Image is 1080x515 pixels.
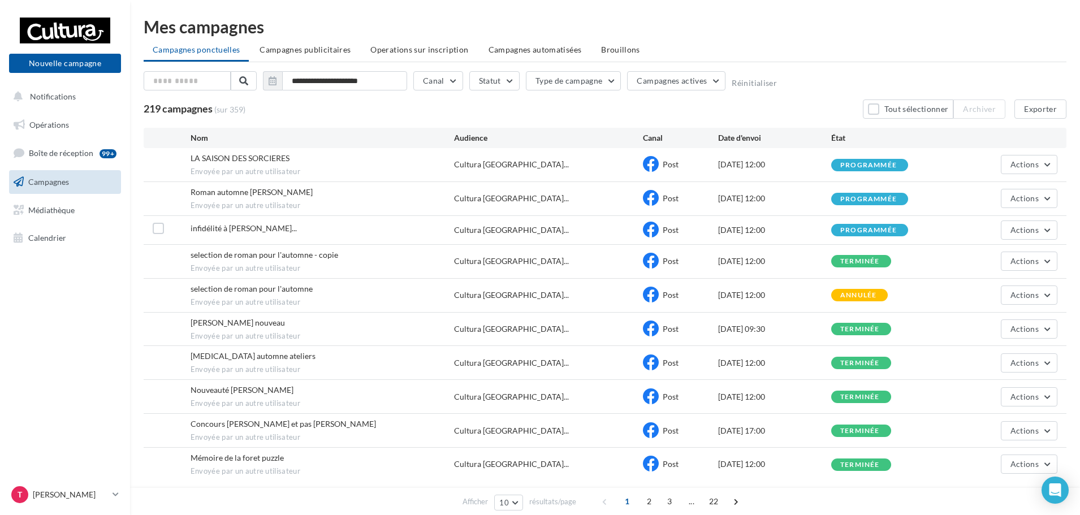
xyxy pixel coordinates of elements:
span: 22 [705,492,723,510]
button: Actions [1001,387,1057,406]
button: Type de campagne [526,71,621,90]
span: Concours Zaho et pas Zazie [191,419,376,429]
span: Actions [1010,324,1039,334]
span: 219 campagnes [144,102,213,115]
span: Actions [1010,193,1039,203]
span: freida mcfadden nouveau [191,318,285,327]
span: 10 [499,498,509,507]
button: Tout sélectionner [863,99,953,119]
a: Opérations [7,113,123,137]
span: Post [663,426,679,435]
button: 10 [494,495,523,510]
span: Mémoire de la foret puzzle [191,453,284,462]
span: Afficher [463,496,488,507]
span: Envoyée par un autre utilisateur [191,466,455,477]
div: terminée [840,461,880,469]
p: [PERSON_NAME] [33,489,108,500]
span: 2 [640,492,658,510]
span: Cultura [GEOGRAPHIC_DATA]... [454,458,569,470]
div: État [831,132,944,144]
span: Cultura [GEOGRAPHIC_DATA]... [454,224,569,236]
span: résultats/page [529,496,576,507]
span: Envoyée par un autre utilisateur [191,399,455,409]
button: Canal [413,71,463,90]
span: Post [663,392,679,401]
div: [DATE] 12:00 [718,193,831,204]
span: Actions [1010,225,1039,235]
span: Envoyée par un autre utilisateur [191,167,455,177]
span: Cultura [GEOGRAPHIC_DATA]... [454,256,569,267]
a: Médiathèque [7,198,123,222]
button: Actions [1001,353,1057,373]
div: [DATE] 12:00 [718,357,831,369]
span: Cultura [GEOGRAPHIC_DATA]... [454,323,569,335]
button: Actions [1001,421,1057,440]
div: Nom [191,132,455,144]
span: Post [663,459,679,469]
span: Calendrier [28,233,66,243]
span: T [18,489,22,500]
span: Post [663,193,679,203]
span: Envoyée par un autre utilisateur [191,365,455,375]
span: Post [663,159,679,169]
span: (sur 359) [214,104,245,115]
div: Audience [454,132,642,144]
span: Roman automne pauline [191,187,313,197]
div: terminée [840,326,880,333]
button: Actions [1001,455,1057,474]
span: Campagnes [28,177,69,187]
span: Envoyée par un autre utilisateur [191,201,455,211]
span: Actions [1010,426,1039,435]
span: Campagnes automatisées [489,45,582,54]
span: 3 [660,492,679,510]
div: Open Intercom Messenger [1042,477,1069,504]
span: Cultura [GEOGRAPHIC_DATA]... [454,193,569,204]
span: Cultura [GEOGRAPHIC_DATA]... [454,357,569,369]
button: Exporter [1014,99,1066,119]
div: [DATE] 12:00 [718,224,831,236]
button: Actions [1001,285,1057,305]
span: Post [663,290,679,300]
span: Brouillons [601,45,640,54]
a: Campagnes [7,170,123,194]
span: Post [663,324,679,334]
div: Canal [643,132,718,144]
span: Operations sur inscription [370,45,468,54]
div: [DATE] 12:00 [718,391,831,403]
span: Post [663,225,679,235]
div: programmée [840,196,897,203]
span: LA SAISON DES SORCIERES [191,153,290,163]
span: Actions [1010,290,1039,300]
button: Actions [1001,220,1057,240]
span: Actions [1010,459,1039,469]
span: Cultura [GEOGRAPHIC_DATA]... [454,289,569,301]
span: ... [682,492,701,510]
div: [DATE] 12:00 [718,159,831,170]
span: 1 [618,492,636,510]
button: Archiver [953,99,1005,119]
span: Actions [1010,392,1039,401]
button: Actions [1001,252,1057,271]
span: Boîte de réception [29,148,93,158]
div: terminée [840,427,880,435]
span: Envoyée par un autre utilisateur [191,331,455,341]
button: Campagnes actives [627,71,725,90]
span: Envoyée par un autre utilisateur [191,432,455,443]
button: Nouvelle campagne [9,54,121,73]
span: Notifications [30,92,76,101]
div: terminée [840,258,880,265]
div: [DATE] 12:00 [718,256,831,267]
div: Mes campagnes [144,18,1066,35]
button: Actions [1001,319,1057,339]
span: selection de roman pour l'automne - copie [191,250,338,259]
span: Opérations [29,120,69,129]
span: Actions [1010,159,1039,169]
a: Boîte de réception99+ [7,141,123,165]
button: Actions [1001,189,1057,208]
button: Actions [1001,155,1057,174]
span: Campagnes publicitaires [260,45,351,54]
a: Calendrier [7,226,123,250]
div: programmée [840,162,897,169]
button: Réinitialiser [732,79,777,88]
span: Cultura [GEOGRAPHIC_DATA]... [454,159,569,170]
